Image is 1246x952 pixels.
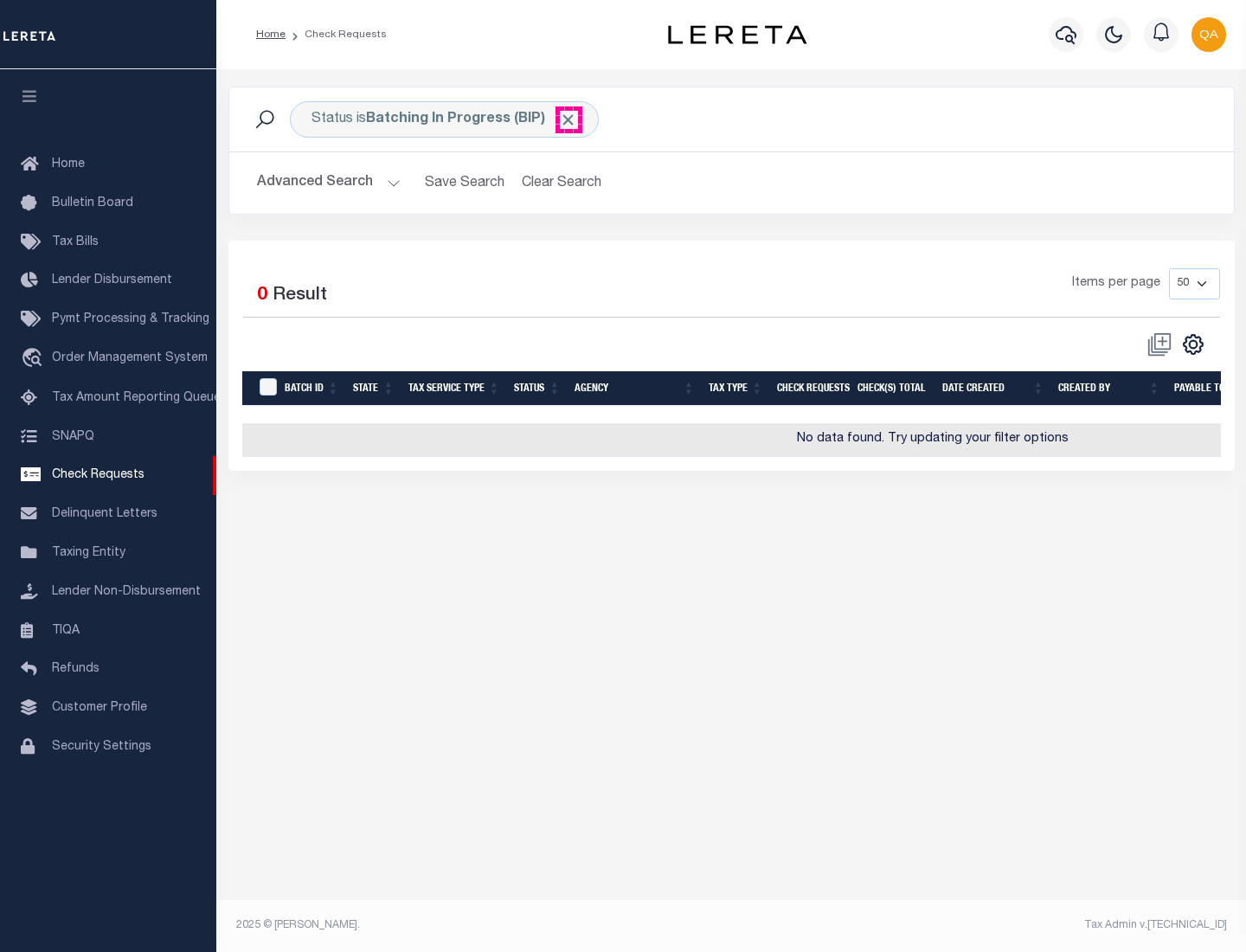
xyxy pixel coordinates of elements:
[52,702,147,714] span: Customer Profile
[52,547,125,559] span: Taxing Entity
[286,27,387,42] li: Check Requests
[52,392,221,404] span: Tax Amount Reporting Queue
[414,166,515,200] button: Save Search
[52,741,151,753] span: Security Settings
[290,101,599,138] div: Status is
[278,371,346,407] th: Batch Id: activate to sort column ascending
[851,371,935,407] th: Check(s) Total
[507,371,568,407] th: Status: activate to sort column ascending
[223,917,732,933] div: 2025 © [PERSON_NAME].
[1191,17,1226,52] img: svg+xml;base64,PHN2ZyB4bWxucz0iaHR0cDovL3d3dy53My5vcmcvMjAwMC9zdmciIHBvaW50ZXItZXZlbnRzPSJub25lIi...
[52,430,94,442] span: SNAPQ
[559,111,577,129] span: Click to Remove
[52,469,145,481] span: Check Requests
[1051,371,1167,407] th: Created By: activate to sort column ascending
[257,286,267,305] span: 0
[52,158,85,170] span: Home
[273,282,327,310] label: Result
[744,917,1227,933] div: Tax Admin v.[TECHNICAL_ID]
[935,371,1051,407] th: Date Created: activate to sort column ascending
[515,166,609,200] button: Clear Search
[52,352,208,364] span: Order Management System
[366,113,577,126] b: Batching In Progress (BIP)
[52,508,157,520] span: Delinquent Letters
[52,313,209,325] span: Pymt Processing & Tracking
[21,348,48,370] i: travel_explore
[52,586,201,598] span: Lender Non-Disbursement
[52,663,100,675] span: Refunds
[702,371,770,407] th: Tax Type: activate to sort column ascending
[1072,274,1160,293] span: Items per page
[257,166,401,200] button: Advanced Search
[346,371,401,407] th: State: activate to sort column ascending
[52,624,80,636] span: TIQA
[770,371,851,407] th: Check Requests
[52,274,172,286] span: Lender Disbursement
[256,29,286,40] a: Home
[52,236,99,248] span: Tax Bills
[52,197,133,209] span: Bulletin Board
[568,371,702,407] th: Agency: activate to sort column ascending
[668,25,806,44] img: logo-dark.svg
[401,371,507,407] th: Tax Service Type: activate to sort column ascending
